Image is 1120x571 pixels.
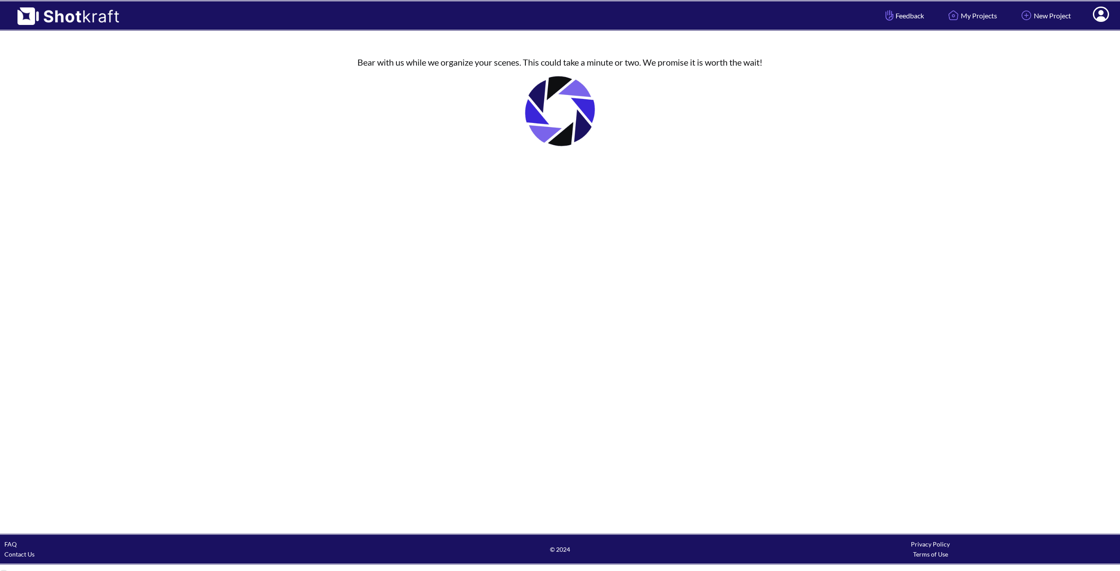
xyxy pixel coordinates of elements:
span: Feedback [883,11,924,21]
a: FAQ [4,540,17,548]
div: Privacy Policy [745,539,1116,549]
a: New Project [1012,4,1078,27]
img: Home Icon [946,8,961,23]
div: Terms of Use [745,549,1116,559]
img: Add Icon [1019,8,1034,23]
a: My Projects [939,4,1004,27]
span: © 2024 [375,544,745,554]
a: Contact Us [4,550,35,558]
img: Hand Icon [883,8,896,23]
img: Loading.. [516,67,604,155]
